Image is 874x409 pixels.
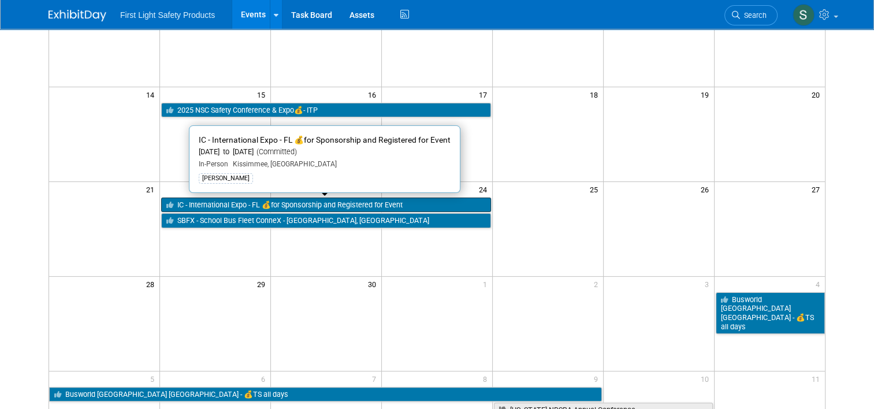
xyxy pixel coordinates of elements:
[256,277,270,291] span: 29
[482,371,492,386] span: 8
[199,173,253,184] div: [PERSON_NAME]
[49,10,106,21] img: ExhibitDay
[740,11,767,20] span: Search
[149,371,159,386] span: 5
[120,10,215,20] span: First Light Safety Products
[593,277,603,291] span: 2
[700,371,714,386] span: 10
[161,103,491,118] a: 2025 NSC Safety Conference & Expo💰- ITP
[145,182,159,196] span: 21
[367,87,381,102] span: 16
[145,277,159,291] span: 28
[724,5,778,25] a: Search
[161,198,491,213] a: IC - International Expo - FL 💰for Sponsorship and Registered for Event
[260,371,270,386] span: 6
[810,182,825,196] span: 27
[228,160,337,168] span: Kissimmee, [GEOGRAPHIC_DATA]
[199,147,451,157] div: [DATE] to [DATE]
[704,277,714,291] span: 3
[700,182,714,196] span: 26
[478,87,492,102] span: 17
[810,87,825,102] span: 20
[810,371,825,386] span: 11
[589,182,603,196] span: 25
[161,213,491,228] a: SBFX - School Bus Fleet ConneX - [GEOGRAPHIC_DATA], [GEOGRAPHIC_DATA]
[716,292,825,334] a: Busworld [GEOGRAPHIC_DATA] [GEOGRAPHIC_DATA] - 💰TS all days
[254,147,297,156] span: (Committed)
[49,387,602,402] a: Busworld [GEOGRAPHIC_DATA] [GEOGRAPHIC_DATA] - 💰TS all days
[589,87,603,102] span: 18
[256,87,270,102] span: 15
[482,277,492,291] span: 1
[478,182,492,196] span: 24
[593,371,603,386] span: 9
[371,371,381,386] span: 7
[199,160,228,168] span: In-Person
[815,277,825,291] span: 4
[199,135,451,144] span: IC - International Expo - FL 💰for Sponsorship and Registered for Event
[793,4,815,26] img: Steph Willemsen
[367,277,381,291] span: 30
[700,87,714,102] span: 19
[145,87,159,102] span: 14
